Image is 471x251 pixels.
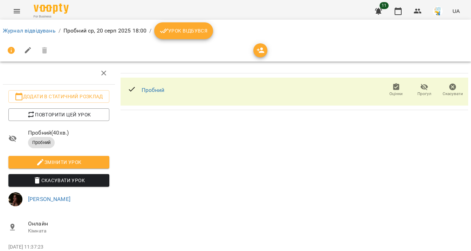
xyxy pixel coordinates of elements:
button: Скасувати [438,80,467,100]
img: 38072b7c2e4bcea27148e267c0c485b2.jpg [433,6,443,16]
span: Пробний ( 40 хв. ) [28,129,109,137]
li: / [149,27,151,35]
span: Скасувати [443,91,463,97]
span: Повторити цей урок [14,110,104,119]
button: Скасувати Урок [8,174,109,187]
li: / [59,27,61,35]
p: Пробний ср, 20 серп 2025 18:00 [63,27,146,35]
span: For Business [34,14,69,19]
p: [DATE] 11:37:23 [8,244,109,251]
span: UA [452,7,460,15]
a: [PERSON_NAME] [28,196,70,202]
span: Урок відбувся [160,27,207,35]
span: Додати в статичний розклад [14,92,104,101]
button: Оцінки [382,80,410,100]
button: UA [450,5,463,17]
button: Прогул [410,80,439,100]
p: Кімната [28,228,109,235]
span: 11 [380,2,389,9]
button: Повторити цей урок [8,108,109,121]
a: Журнал відвідувань [3,27,56,34]
button: Menu [8,3,25,20]
span: Змінити урок [14,158,104,166]
nav: breadcrumb [3,22,468,39]
span: Пробний [28,139,55,146]
span: Прогул [417,91,431,97]
button: Урок відбувся [154,22,213,39]
a: Пробний [142,87,165,93]
span: Онлайн [28,220,109,228]
img: Voopty Logo [34,3,69,14]
img: 1b79b5faa506ccfdadca416541874b02.jpg [8,192,22,206]
span: Скасувати Урок [14,176,104,185]
button: Додати в статичний розклад [8,90,109,103]
button: Змінити урок [8,156,109,168]
span: Оцінки [389,91,403,97]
